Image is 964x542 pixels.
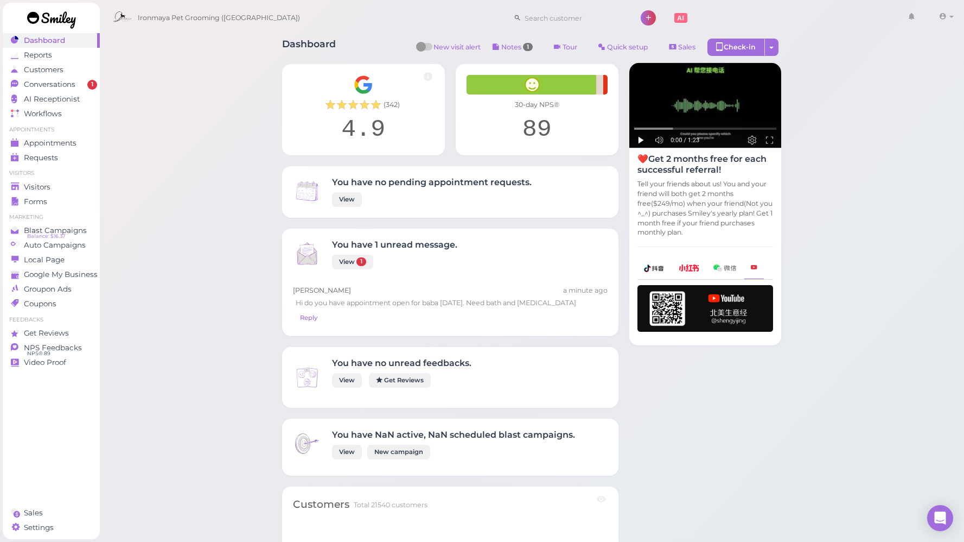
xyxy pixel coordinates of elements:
[523,43,533,51] span: 1
[24,65,63,74] span: Customers
[433,42,481,59] span: New visit alert
[24,241,86,250] span: Auto Campaigns
[644,264,665,272] img: douyin-2727e60b7b0d5d1bbe969c21619e8014.png
[660,39,705,56] a: Sales
[545,39,586,56] a: Tour
[3,62,100,77] a: Customers
[354,500,427,510] div: Total 21540 customers
[467,100,608,110] div: 30-day NPS®
[293,286,608,295] div: [PERSON_NAME]
[3,106,100,121] a: Workflows
[282,39,336,59] h1: Dashboard
[354,75,373,94] img: Google__G__Logo-edd0e34f60d7ca4a2f4ece79cff21ae3.svg
[24,182,50,192] span: Visitors
[467,115,608,144] div: 89
[24,226,87,235] span: Blast Campaigns
[3,520,100,535] a: Settings
[87,80,97,90] span: 1
[24,197,47,206] span: Forms
[332,358,471,368] h4: You have no unread feedbacks.
[332,445,362,459] a: View
[3,341,100,355] a: NPS Feedbacks NPS® 89
[3,136,100,150] a: Appointments
[293,177,321,205] img: Inbox
[3,282,100,297] a: Groupon Ads
[24,299,56,308] span: Coupons
[24,51,52,60] span: Reports
[3,150,100,165] a: Requests
[24,138,76,148] span: Appointments
[332,240,457,250] h4: You have 1 unread message.
[293,311,324,325] a: Reply
[24,508,43,518] span: Sales
[24,285,72,294] span: Groupon Ads
[3,326,100,341] a: Get Reviews
[3,48,100,62] a: Reports
[707,39,765,56] div: Check-in
[713,264,736,272] img: wechat-a99521bb4f7854bbf8f190d1356e2cdb.png
[679,264,699,272] img: xhs-786d23addd57f6a2be217d5a65f4ab6b.png
[356,257,366,266] span: 1
[3,267,100,282] a: Google My Business
[483,39,542,56] button: Notes 1
[3,213,100,221] li: Marketing
[678,43,695,51] span: Sales
[24,153,58,162] span: Requests
[24,255,65,264] span: Local Page
[563,286,608,295] div: 09/02 04:57pm
[332,255,373,269] a: View 1
[589,39,657,56] a: Quick setup
[24,358,66,367] span: Video Proof
[293,430,321,458] img: Inbox
[637,285,773,332] img: youtube-h-92280983ece59b2848f85fc261e8ffad.png
[3,169,100,177] li: Visitors
[3,253,100,267] a: Local Page
[3,316,100,324] li: Feedbacks
[637,154,773,174] h4: ❤️Get 2 months free for each successful referral!
[332,373,362,388] a: View
[369,373,431,388] a: Get Reviews
[521,9,626,27] input: Search customer
[367,445,430,459] a: New campaign
[27,349,50,358] span: NPS® 89
[384,100,400,110] span: ( 342 )
[24,36,65,45] span: Dashboard
[629,63,781,148] img: AI receptionist
[3,355,100,370] a: Video Proof
[293,295,608,311] div: Hi do you have appointment open for baba [DATE]. Need bath and [MEDICAL_DATA]
[332,192,362,207] a: View
[24,523,54,532] span: Settings
[3,92,100,106] a: AI Receptionist
[637,179,773,237] p: Tell your friends about us! You and your friend will both get 2 months free($249/mo) when your fr...
[293,363,321,392] img: Inbox
[293,115,434,144] div: 4.9
[24,109,62,118] span: Workflows
[3,180,100,194] a: Visitors
[27,232,66,241] span: Balance: $16.37
[3,77,100,92] a: Conversations 1
[293,497,349,512] div: Customers
[24,94,80,104] span: AI Receptionist
[927,505,953,531] div: Open Intercom Messenger
[3,126,100,134] li: Appointments
[3,33,100,48] a: Dashboard
[293,240,321,268] img: Inbox
[3,238,100,253] a: Auto Campaigns
[3,194,100,209] a: Forms
[24,80,75,89] span: Conversations
[332,177,532,187] h4: You have no pending appointment requests.
[3,297,100,311] a: Coupons
[332,430,575,440] h4: You have NaN active, NaN scheduled blast campaigns.
[138,3,300,33] span: Ironmaya Pet Grooming ([GEOGRAPHIC_DATA])
[3,506,100,520] a: Sales
[24,329,69,338] span: Get Reviews
[24,343,82,352] span: NPS Feedbacks
[24,270,98,279] span: Google My Business
[3,223,100,238] a: Blast Campaigns Balance: $16.37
